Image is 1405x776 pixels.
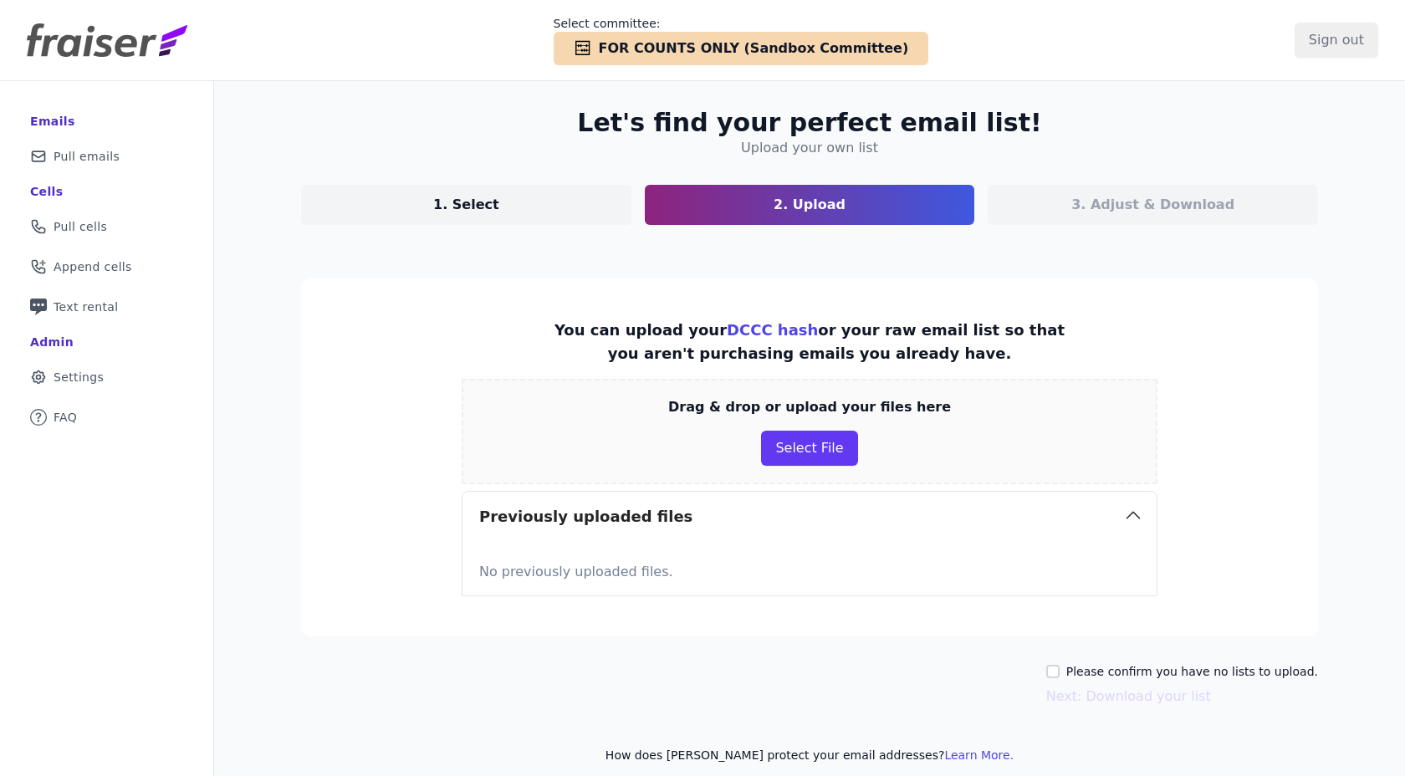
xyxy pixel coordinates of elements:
[301,747,1318,763] p: How does [PERSON_NAME] protect your email addresses?
[30,183,63,200] div: Cells
[774,195,846,215] p: 2. Upload
[54,258,132,275] span: Append cells
[54,218,107,235] span: Pull cells
[944,747,1014,763] button: Learn More.
[30,113,75,130] div: Emails
[727,321,818,339] a: DCCC hash
[433,195,499,215] p: 1. Select
[549,319,1070,365] p: You can upload your or your raw email list so that you aren't purchasing emails you already have.
[301,185,631,225] a: 1. Select
[554,15,929,32] p: Select committee:
[13,399,200,436] a: FAQ
[599,38,909,59] span: FOR COUNTS ONLY (Sandbox Committee)
[54,148,120,165] span: Pull emails
[1295,23,1378,58] input: Sign out
[13,359,200,396] a: Settings
[1071,195,1234,215] p: 3. Adjust & Download
[645,185,975,225] a: 2. Upload
[668,397,951,417] p: Drag & drop or upload your files here
[1046,687,1211,707] button: Next: Download your list
[577,108,1041,138] h2: Let's find your perfect email list!
[13,288,200,325] a: Text rental
[13,208,200,245] a: Pull cells
[54,409,77,426] span: FAQ
[13,138,200,175] a: Pull emails
[761,431,857,466] button: Select File
[479,505,692,528] h3: Previously uploaded files
[462,492,1157,542] button: Previously uploaded files
[30,334,74,350] div: Admin
[54,369,104,385] span: Settings
[554,15,929,65] a: Select committee: FOR COUNTS ONLY (Sandbox Committee)
[741,138,878,158] h4: Upload your own list
[479,555,1140,582] p: No previously uploaded files.
[13,248,200,285] a: Append cells
[27,23,187,57] img: Fraiser Logo
[54,299,119,315] span: Text rental
[1066,663,1318,680] label: Please confirm you have no lists to upload.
